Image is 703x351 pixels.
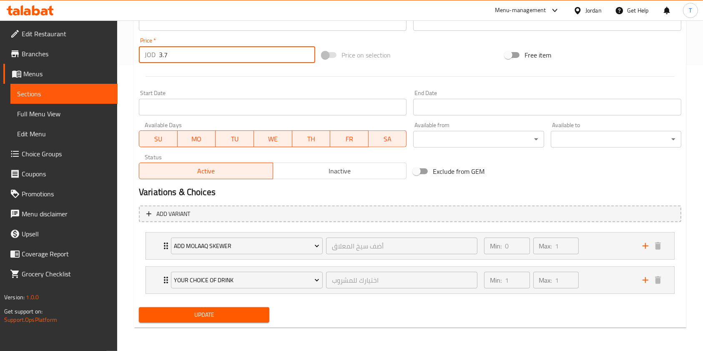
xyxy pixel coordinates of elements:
[139,130,178,147] button: SU
[369,130,407,147] button: SA
[296,133,327,145] span: TH
[156,209,190,219] span: Add variant
[139,229,681,263] li: Expand
[159,46,315,63] input: Please enter price
[22,209,111,219] span: Menu disclaimer
[10,84,118,104] a: Sections
[341,50,391,60] span: Price on selection
[4,314,57,325] a: Support.OpsPlatform
[525,50,551,60] span: Free item
[10,104,118,124] a: Full Menu View
[22,269,111,279] span: Grocery Checklist
[17,129,111,139] span: Edit Menu
[551,131,681,148] div: ​
[216,130,254,147] button: TU
[330,130,369,147] button: FR
[23,69,111,79] span: Menus
[146,233,674,259] div: Expand
[257,133,289,145] span: WE
[146,267,674,293] div: Expand
[139,307,269,323] button: Update
[178,130,216,147] button: MO
[22,229,111,239] span: Upsell
[171,272,323,288] button: Your Choice Of Drink
[26,292,39,303] span: 1.0.0
[539,275,552,285] p: Max:
[3,244,118,264] a: Coverage Report
[3,224,118,244] a: Upsell
[143,133,174,145] span: SU
[433,166,485,176] span: Exclude from GEM
[22,149,111,159] span: Choice Groups
[372,133,404,145] span: SA
[3,144,118,164] a: Choice Groups
[689,6,692,15] span: T
[413,14,681,31] input: Please enter product sku
[139,14,407,31] input: Please enter product barcode
[17,89,111,99] span: Sections
[17,109,111,119] span: Full Menu View
[652,240,664,252] button: delete
[273,163,407,179] button: Inactive
[219,133,251,145] span: TU
[22,189,111,199] span: Promotions
[3,24,118,44] a: Edit Restaurant
[3,44,118,64] a: Branches
[585,6,602,15] div: Jordan
[490,241,502,251] p: Min:
[22,249,111,259] span: Coverage Report
[143,165,270,177] span: Active
[334,133,365,145] span: FR
[139,206,681,223] button: Add variant
[413,131,544,148] div: ​
[652,274,664,286] button: delete
[139,263,681,297] li: Expand
[22,49,111,59] span: Branches
[22,29,111,39] span: Edit Restaurant
[292,130,331,147] button: TH
[174,241,319,251] span: Add Molaaq Skewer
[3,204,118,224] a: Menu disclaimer
[145,50,156,60] p: JOD
[639,274,652,286] button: add
[10,124,118,144] a: Edit Menu
[3,264,118,284] a: Grocery Checklist
[181,133,213,145] span: MO
[3,164,118,184] a: Coupons
[539,241,552,251] p: Max:
[276,165,404,177] span: Inactive
[490,275,502,285] p: Min:
[174,275,319,286] span: Your Choice Of Drink
[171,238,323,254] button: Add Molaaq Skewer
[139,163,273,179] button: Active
[146,310,263,320] span: Update
[4,292,25,303] span: Version:
[139,186,681,198] h2: Variations & Choices
[254,130,292,147] button: WE
[4,306,43,317] span: Get support on:
[495,5,546,15] div: Menu-management
[22,169,111,179] span: Coupons
[3,184,118,204] a: Promotions
[639,240,652,252] button: add
[3,64,118,84] a: Menus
